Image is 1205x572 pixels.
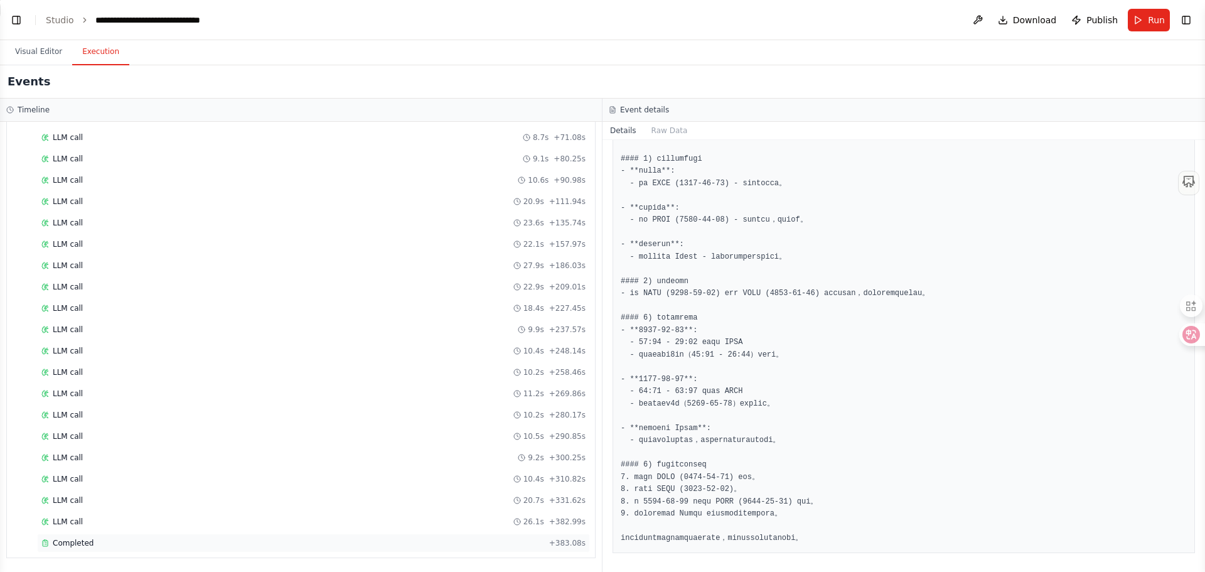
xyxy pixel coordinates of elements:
[1066,9,1123,31] button: Publish
[523,431,544,441] span: 10.5s
[549,346,586,356] span: + 248.14s
[523,303,544,313] span: 18.4s
[549,453,586,463] span: + 300.25s
[549,303,586,313] span: + 227.45s
[523,261,544,271] span: 27.9s
[8,11,25,29] button: Show left sidebar
[53,346,83,356] span: LLM call
[549,367,586,377] span: + 258.46s
[523,197,544,207] span: 20.9s
[53,389,83,399] span: LLM call
[53,431,83,441] span: LLM call
[53,495,83,505] span: LLM call
[523,346,544,356] span: 10.4s
[53,218,83,228] span: LLM call
[523,282,544,292] span: 22.9s
[53,197,83,207] span: LLM call
[549,389,586,399] span: + 269.86s
[1177,11,1195,29] button: Show right sidebar
[1086,14,1118,26] span: Publish
[620,105,669,115] h3: Event details
[1013,14,1057,26] span: Download
[549,261,586,271] span: + 186.03s
[549,325,586,335] span: + 237.57s
[602,122,644,139] button: Details
[53,282,83,292] span: LLM call
[549,197,586,207] span: + 111.94s
[53,367,83,377] span: LLM call
[533,154,549,164] span: 9.1s
[528,325,544,335] span: 9.9s
[1148,14,1165,26] span: Run
[53,132,83,143] span: LLM call
[554,175,586,185] span: + 90.98s
[1128,9,1170,31] button: Run
[528,175,549,185] span: 10.6s
[53,410,83,420] span: LLM call
[523,410,544,420] span: 10.2s
[644,122,695,139] button: Raw Data
[528,453,544,463] span: 9.2s
[549,410,586,420] span: + 280.17s
[549,239,586,249] span: + 157.97s
[18,105,50,115] h3: Timeline
[523,218,544,228] span: 23.6s
[533,132,549,143] span: 8.7s
[523,389,544,399] span: 11.2s
[523,495,544,505] span: 20.7s
[46,14,237,26] nav: breadcrumb
[549,495,586,505] span: + 331.62s
[549,218,586,228] span: + 135.74s
[523,367,544,377] span: 10.2s
[53,517,83,527] span: LLM call
[53,453,83,463] span: LLM call
[549,282,586,292] span: + 209.01s
[549,431,586,441] span: + 290.85s
[53,239,83,249] span: LLM call
[523,474,544,484] span: 10.4s
[53,474,83,484] span: LLM call
[53,303,83,313] span: LLM call
[549,538,586,548] span: + 383.08s
[53,175,83,185] span: LLM call
[549,474,586,484] span: + 310.82s
[554,132,586,143] span: + 71.08s
[993,9,1062,31] button: Download
[554,154,586,164] span: + 80.25s
[549,517,586,527] span: + 382.99s
[523,517,544,527] span: 26.1s
[72,39,129,65] button: Execution
[53,325,83,335] span: LLM call
[53,538,94,548] span: Completed
[5,39,72,65] button: Visual Editor
[8,73,50,90] h2: Events
[53,261,83,271] span: LLM call
[53,154,83,164] span: LLM call
[523,239,544,249] span: 22.1s
[46,15,74,25] a: Studio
